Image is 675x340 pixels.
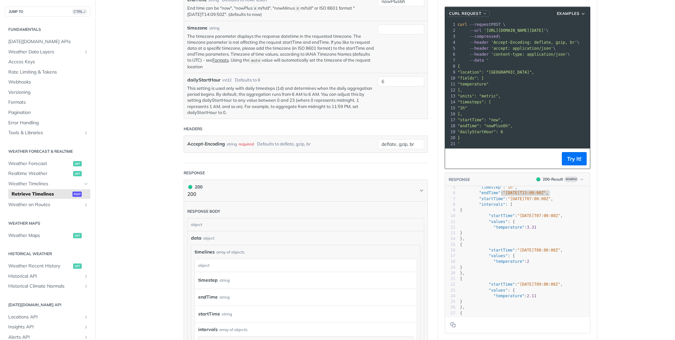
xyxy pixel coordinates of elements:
[5,169,90,179] a: Realtime Weatherget
[536,177,540,181] span: 200
[8,314,82,320] span: Locations API
[187,77,221,84] label: dailyStartHour
[83,335,89,340] button: Show subpages for Alerts API
[5,261,90,271] a: Weather Recent Historyget
[188,185,192,189] span: 200
[187,208,220,214] div: Response body
[445,276,455,282] div: 21
[460,254,515,258] span: : {
[458,94,501,98] span: "units": "metric",
[445,305,455,310] div: 26
[8,189,90,199] a: Retrieve Timelinespost
[83,130,89,136] button: Show subpages for Tools & Libraries
[8,38,89,45] span: [DATE][DOMAIN_NAME] APIs
[458,64,460,69] span: {
[543,176,563,182] div: 200 - Result
[479,202,505,207] span: "intervals"
[460,219,515,224] span: : {
[8,181,82,187] span: Weather Timelines
[445,99,456,105] div: 14
[8,59,89,65] span: Access Keys
[458,22,467,27] span: curl
[505,185,515,190] span: "1h"
[527,225,536,230] span: 3.31
[203,235,214,241] div: object
[445,33,456,39] div: 3
[460,294,536,298] span: :
[445,141,456,147] div: 21
[527,259,529,264] span: 2
[5,67,90,77] a: Rate Limiting & Tokens
[5,7,90,17] button: JUMP TOCTRL-/
[458,136,460,140] span: }
[458,40,580,45] span: \
[296,6,299,11] span: X
[491,40,577,45] span: 'Accept-Encoding: deflate, gzip, br'
[445,316,455,322] div: 28
[8,232,71,239] span: Weather Maps
[72,9,87,14] span: CTRL-/
[198,309,220,319] label: startTime
[187,33,375,70] p: The timezone parameter displays the response datetime in the requested timezone. The timezone par...
[445,51,456,57] div: 6
[5,37,90,47] a: [DATE][DOMAIN_NAME] APIs
[445,28,456,33] div: 2
[445,299,455,305] div: 25
[8,170,71,177] span: Realtime Weather
[479,197,505,201] span: "startTime"
[517,213,560,218] span: "[DATE]T07:00:00Z"
[479,185,503,190] span: "timestep"
[460,288,515,293] span: : {
[458,34,501,39] span: \
[445,213,455,219] div: 10
[8,69,89,76] span: Rate Limiting & Tokens
[470,28,481,33] span: --url
[458,22,506,27] span: POST \
[458,70,534,75] span: "location": "[GEOGRAPHIC_DATA]",
[5,77,90,87] a: Webhooks
[239,139,254,149] div: required
[5,57,90,67] a: Access Keys
[458,82,489,86] span: "temperature"
[83,314,89,320] button: Show subpages for Locations API
[493,225,524,230] span: "temperature"
[458,112,462,116] span: ],
[493,259,524,264] span: "temperature"
[458,142,460,146] span: '
[5,322,90,332] a: Insights APIShow subpages for Insights API
[73,171,82,176] span: get
[8,109,89,116] span: Pagination
[470,46,489,51] span: --header
[445,259,455,264] div: 18
[12,191,71,198] span: Retrieve Timelines
[489,219,508,224] span: "values"
[445,288,455,293] div: 23
[83,181,89,187] button: Hide subpages for Weather Timelines
[489,254,508,258] span: "values"
[5,271,90,281] a: Historical APIShow subpages for Historical API
[470,52,489,57] span: --header
[460,225,536,230] span: :
[5,302,90,308] h2: [DATE][DOMAIN_NAME] API
[445,196,455,202] div: 7
[460,197,553,201] span: : ,
[445,111,456,117] div: 16
[8,283,82,290] span: Historical Climate Normals
[460,248,563,253] span: : ,
[5,128,90,138] a: Tools & LibrariesShow subpages for Tools & Libraries
[445,75,456,81] div: 10
[5,231,90,241] a: Weather Mapsget
[449,11,481,17] span: cURL Request
[460,202,513,207] span: : [
[460,242,462,247] span: {
[72,192,82,197] span: post
[188,218,422,231] div: object
[445,93,456,99] div: 13
[445,253,455,259] div: 17
[8,120,89,126] span: Error Handling
[445,123,456,129] div: 18
[557,11,580,17] span: Examples
[460,191,548,195] span: : ,
[8,324,82,330] span: Insights API
[222,77,232,83] div: int32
